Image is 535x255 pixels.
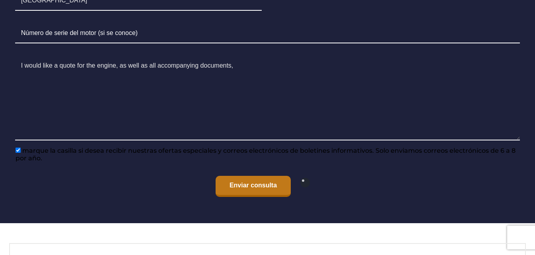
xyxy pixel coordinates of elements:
input: Número de serie del motor (si se conoce) [15,23,520,43]
input: Enviar consulta [216,176,291,197]
span: marque la casilla si desea recibir nuestras ofertas especiales y correos electrónicos de boletine... [16,147,516,162]
input: marque la casilla si desea recibir nuestras ofertas especiales y correos electrónicos de boletine... [16,148,21,153]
